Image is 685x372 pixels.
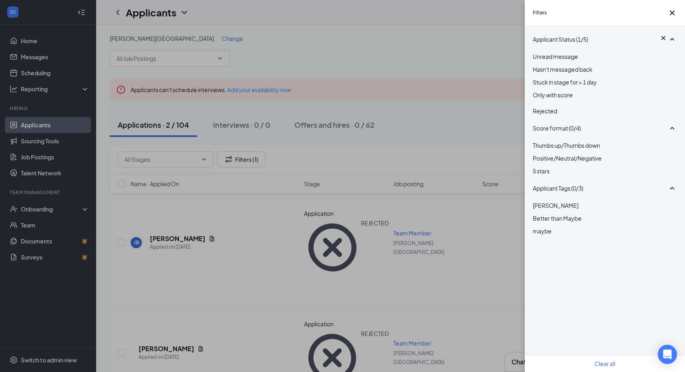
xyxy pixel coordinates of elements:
[533,66,592,73] span: Hasn't messaged back
[533,167,550,175] span: 5 stars
[533,107,557,115] span: Rejected
[533,53,578,60] span: Unread message
[667,34,677,44] svg: SmallChevronUp
[667,8,677,18] svg: Cross
[659,34,667,42] svg: Cross
[533,155,602,162] span: Positive/Neutral/Negative
[533,142,600,149] span: Thumbs up/Thumbs down
[533,215,582,222] span: Better than Maybe
[533,184,583,193] span: Applicant Tags (0/3)
[533,103,537,107] img: checkbox
[667,123,677,133] svg: SmallChevronUp
[533,91,573,99] span: Only with score
[533,124,581,133] span: Score format (0/4)
[533,202,578,209] span: [PERSON_NAME]
[658,345,677,364] div: Open Intercom Messenger
[533,227,552,235] span: maybe
[667,183,677,193] svg: SmallChevronUp
[594,359,615,368] button: Clear all
[533,35,588,44] span: Applicant Status (1/5)
[533,78,597,86] span: Stuck in stage for > 1 day
[533,9,547,16] h5: Filters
